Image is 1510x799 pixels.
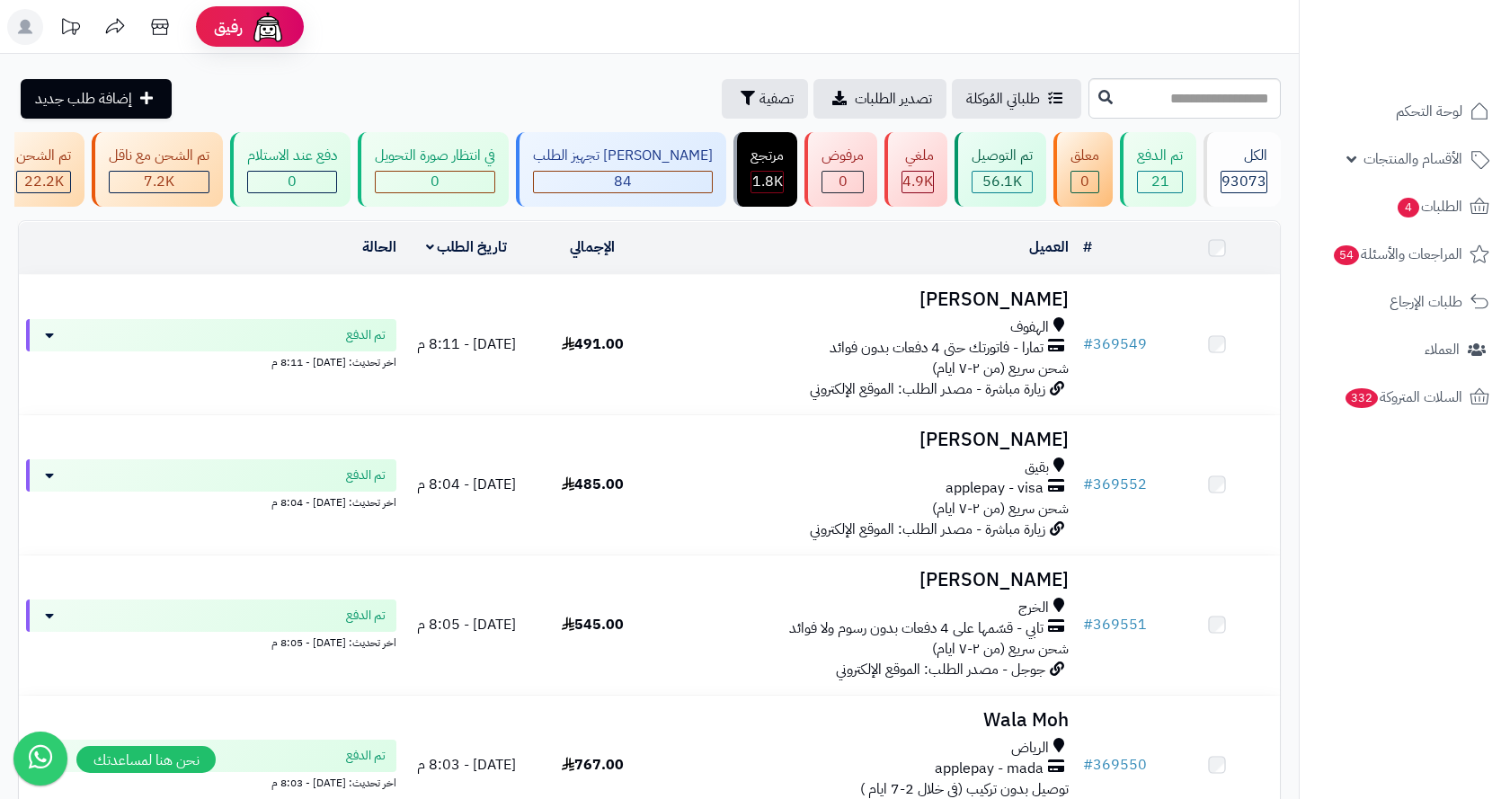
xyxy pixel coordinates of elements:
[751,146,784,166] div: مرتجع
[26,632,396,651] div: اخر تحديث: [DATE] - 8:05 م
[1029,236,1069,258] a: العميل
[881,132,951,207] a: ملغي 4.9K
[1310,280,1499,324] a: طلبات الإرجاع
[1083,333,1093,355] span: #
[663,430,1069,450] h3: [PERSON_NAME]
[534,172,712,192] div: 84
[1425,337,1460,362] span: العملاء
[247,146,337,166] div: دفع عند الاستلام
[1137,146,1183,166] div: تم الدفع
[562,333,624,355] span: 491.00
[1396,99,1462,124] span: لوحة التحكم
[1363,146,1462,172] span: الأقسام والمنتجات
[663,710,1069,731] h3: Wala Moh
[1398,198,1419,218] span: 4
[972,146,1033,166] div: تم التوصيل
[250,9,286,45] img: ai-face.png
[533,146,713,166] div: [PERSON_NAME] تجهيز الطلب
[789,618,1044,639] span: تابي - قسّمها على 4 دفعات بدون رسوم ولا فوائد
[1388,13,1493,51] img: logo-2.png
[830,338,1044,359] span: تمارا - فاتورتك حتى 4 دفعات بدون فوائد
[801,132,881,207] a: مرفوض 0
[21,79,172,119] a: إضافة طلب جديد
[1151,171,1169,192] span: 21
[1221,171,1266,192] span: 93073
[17,172,70,192] div: 22241
[1083,474,1093,495] span: #
[88,132,226,207] a: تم الشحن مع ناقل 7.2K
[1083,236,1092,258] a: #
[951,132,1050,207] a: تم التوصيل 56.1K
[946,478,1044,499] span: applepay - visa
[902,146,934,166] div: ملغي
[1025,457,1049,478] span: بقيق
[1080,171,1089,192] span: 0
[24,171,64,192] span: 22.2K
[810,378,1045,400] span: زيارة مباشرة - مصدر الطلب: الموقع الإلكتروني
[376,172,494,192] div: 0
[932,638,1069,660] span: شحن سريع (من ٢-٧ ايام)
[226,132,354,207] a: دفع عند الاستلام 0
[109,146,209,166] div: تم الشحن مع ناقل
[663,570,1069,590] h3: [PERSON_NAME]
[346,607,386,625] span: تم الدفع
[1116,132,1200,207] a: تم الدفع 21
[1310,233,1499,276] a: المراجعات والأسئلة54
[855,88,932,110] span: تصدير الطلبات
[26,492,396,510] div: اخر تحديث: [DATE] - 8:04 م
[813,79,946,119] a: تصدير الطلبات
[932,498,1069,519] span: شحن سريع (من ٢-٧ ايام)
[822,146,864,166] div: مرفوض
[417,754,516,776] span: [DATE] - 8:03 م
[935,759,1044,779] span: applepay - mada
[562,614,624,635] span: 545.00
[759,88,794,110] span: تصفية
[288,171,297,192] span: 0
[1334,245,1359,265] span: 54
[932,358,1069,379] span: شحن سريع (من ٢-٧ ايام)
[1390,289,1462,315] span: طلبات الإرجاع
[730,132,801,207] a: مرتجع 1.8K
[1071,172,1098,192] div: 0
[751,172,783,192] div: 1766
[1310,376,1499,419] a: السلات المتروكة332
[966,88,1040,110] span: طلباتي المُوكلة
[1083,754,1093,776] span: #
[35,88,132,110] span: إضافة طلب جديد
[144,171,174,192] span: 7.2K
[426,236,508,258] a: تاريخ الطلب
[1083,754,1147,776] a: #369550
[1083,614,1093,635] span: #
[417,614,516,635] span: [DATE] - 8:05 م
[562,754,624,776] span: 767.00
[26,351,396,370] div: اخر تحديث: [DATE] - 8:11 م
[354,132,512,207] a: في انتظار صورة التحويل 0
[1138,172,1182,192] div: 21
[16,146,71,166] div: تم الشحن
[752,171,783,192] span: 1.8K
[902,171,933,192] span: 4.9K
[248,172,336,192] div: 0
[214,16,243,38] span: رفيق
[1310,328,1499,371] a: العملاء
[810,519,1045,540] span: زيارة مباشرة - مصدر الطلب: الموقع الإلكتروني
[1200,132,1284,207] a: الكل93073
[1010,317,1049,338] span: الهفوف
[1332,242,1462,267] span: المراجعات والأسئلة
[973,172,1032,192] div: 56108
[902,172,933,192] div: 4926
[346,747,386,765] span: تم الدفع
[1083,333,1147,355] a: #369549
[26,772,396,791] div: اخر تحديث: [DATE] - 8:03 م
[1011,738,1049,759] span: الرياض
[417,333,516,355] span: [DATE] - 8:11 م
[417,474,516,495] span: [DATE] - 8:04 م
[1310,90,1499,133] a: لوحة التحكم
[1310,185,1499,228] a: الطلبات4
[110,172,209,192] div: 7223
[1344,385,1462,410] span: السلات المتروكة
[822,172,863,192] div: 0
[375,146,495,166] div: في انتظار صورة التحويل
[614,171,632,192] span: 84
[362,236,396,258] a: الحالة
